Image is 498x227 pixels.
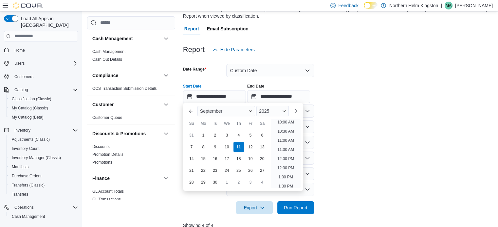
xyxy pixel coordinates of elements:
button: Custom Date [226,64,314,77]
span: Transfers [9,190,78,198]
a: Transfers (Classic) [9,181,47,189]
div: day-23 [210,165,220,176]
span: Run Report [284,204,307,211]
div: day-2 [210,130,220,140]
div: Cash Management [87,48,175,66]
div: Compliance [87,85,175,95]
div: day-7 [186,142,197,152]
button: Adjustments (Classic) [7,135,81,144]
div: day-16 [210,154,220,164]
span: Cash Management [9,213,78,220]
button: Open list of options [305,140,310,145]
p: Northern Helm Kingston [389,2,438,9]
span: Promotions [92,160,112,165]
h3: Discounts & Promotions [92,130,146,137]
div: View sales totals by classification for a specified date range. Details include tax types per cla... [183,6,491,20]
span: Classification (Classic) [9,95,78,103]
div: day-4 [233,130,244,140]
span: 2025 [259,108,269,114]
span: Transfers [12,192,28,197]
span: Transfers (Classic) [12,183,45,188]
div: day-31 [186,130,197,140]
div: Button. Open the year selector. 2025 is currently selected. [256,106,289,116]
p: [PERSON_NAME] [455,2,493,9]
a: OCS Transaction Submission Details [92,86,157,91]
button: Discounts & Promotions [92,130,161,137]
button: My Catalog (Beta) [7,113,81,122]
span: Cash Out Details [92,57,122,62]
span: My Catalog (Classic) [12,105,48,111]
div: day-12 [245,142,256,152]
a: My Catalog (Classic) [9,104,51,112]
span: Hide Parameters [220,46,255,53]
div: Mo [198,118,209,129]
div: day-1 [222,177,232,187]
button: Inventory [12,126,33,134]
span: Cash Management [92,49,125,54]
span: Promotion Details [92,152,123,157]
div: September, 2025 [186,129,268,188]
span: Users [14,61,25,66]
button: Inventory [1,126,81,135]
span: Classification (Classic) [12,96,51,102]
p: | [441,2,442,9]
ul: Time [271,119,301,188]
span: Report [184,22,199,35]
span: My Catalog (Beta) [9,113,78,121]
button: Catalog [12,86,30,94]
a: Purchase Orders [9,172,44,180]
button: Customer [162,101,170,108]
span: Load All Apps in [GEOGRAPHIC_DATA] [18,15,78,28]
div: day-26 [245,165,256,176]
div: day-5 [245,130,256,140]
button: Compliance [162,72,170,79]
div: day-2 [233,177,244,187]
span: Home [12,46,78,54]
span: Adjustments (Classic) [12,137,50,142]
input: Dark Mode [364,2,378,9]
div: day-29 [198,177,209,187]
div: Finance [87,187,175,206]
div: day-21 [186,165,197,176]
span: Cash Management [12,214,45,219]
a: Classification (Classic) [9,95,54,103]
div: day-27 [257,165,267,176]
a: Inventory Count [9,145,42,153]
span: Inventory Manager (Classic) [12,155,61,160]
button: Operations [1,203,81,212]
li: 1:30 PM [276,182,296,190]
span: Inventory [14,128,30,133]
h3: Cash Management [92,35,133,42]
a: Customers [12,73,36,81]
div: We [222,118,232,129]
div: day-25 [233,165,244,176]
div: day-24 [222,165,232,176]
h3: Compliance [92,72,118,79]
button: Classification (Classic) [7,94,81,104]
div: day-30 [210,177,220,187]
span: Inventory Count [9,145,78,153]
button: Inventory Manager (Classic) [7,153,81,162]
button: Transfers [7,190,81,199]
div: day-28 [186,177,197,187]
a: GL Transactions [92,197,121,202]
span: My Catalog (Beta) [12,115,44,120]
img: Cova [13,2,43,9]
span: Manifests [12,164,28,170]
span: Catalog [14,87,28,92]
button: Hide Parameters [210,43,257,56]
a: Customer Queue [92,115,122,120]
div: day-14 [186,154,197,164]
h3: Report [183,46,205,54]
button: Cash Management [7,212,81,221]
span: Home [14,48,25,53]
div: day-6 [257,130,267,140]
div: Customer [87,114,175,124]
label: Start Date [183,84,202,89]
a: Inventory Manager (Classic) [9,154,64,162]
li: 10:30 AM [275,127,297,135]
button: Customers [1,72,81,81]
div: Mike Allan [445,2,452,9]
div: day-11 [233,142,244,152]
a: Transfers [9,190,31,198]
